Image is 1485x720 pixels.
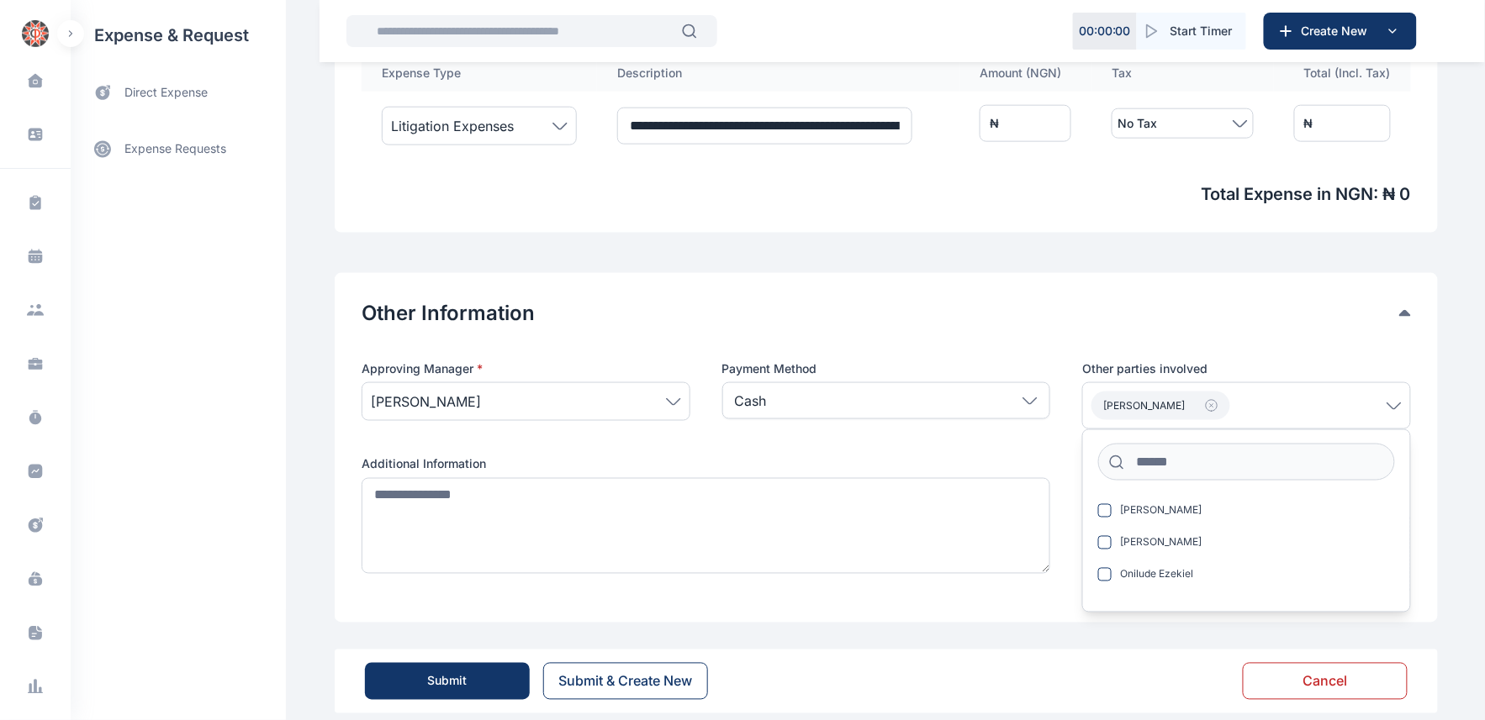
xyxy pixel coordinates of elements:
button: Cancel [1243,663,1408,700]
button: Create New [1264,13,1417,50]
a: direct expense [71,71,286,115]
button: Submit [365,663,530,700]
button: Other Information [362,300,1399,327]
button: Start Timer [1137,13,1246,50]
span: [PERSON_NAME] [371,392,481,412]
p: 00 : 00 : 00 [1079,23,1131,39]
th: Tax [1091,55,1273,92]
span: No Tax [1118,113,1157,134]
span: Start Timer [1171,23,1233,39]
label: Additional Information [362,456,1050,473]
span: direct expense [124,84,208,102]
span: [PERSON_NAME] [1120,536,1202,549]
span: Litigation Expenses [391,116,514,136]
span: [PERSON_NAME] [1120,504,1202,518]
span: Other parties involved [1082,360,1208,377]
th: Description [597,55,959,92]
div: expense requests [71,115,286,169]
span: [PERSON_NAME] [1103,399,1185,413]
label: Payment Method [722,360,1051,377]
p: Cash [735,391,767,411]
button: Submit & Create New [543,663,708,700]
span: Total Expense in NGN : ₦ 0 [362,182,1411,206]
th: Expense Type [362,55,597,92]
span: Approving Manager [362,360,483,377]
button: [PERSON_NAME] [1091,392,1230,420]
span: Onilude Ezekiel [1120,568,1193,581]
div: ₦ [990,115,999,132]
div: Other Information [362,300,1411,327]
a: expense requests [71,129,286,169]
div: Submit [428,673,468,690]
span: Create New [1295,23,1382,39]
th: Total (Incl. Tax) [1274,55,1411,92]
th: Amount ( NGN ) [959,55,1091,92]
div: ₦ [1304,115,1313,132]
